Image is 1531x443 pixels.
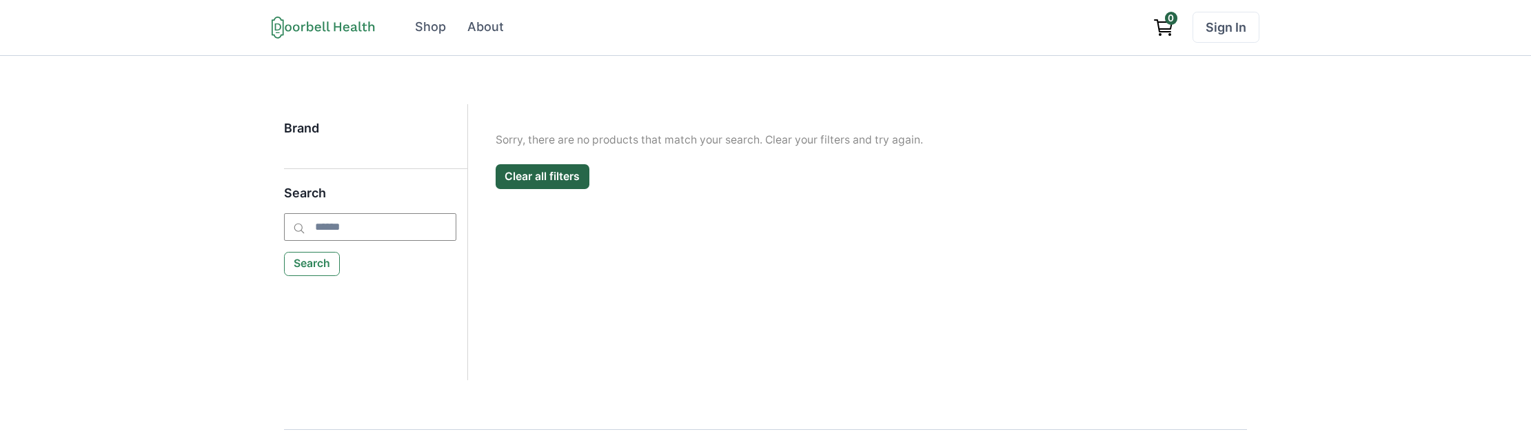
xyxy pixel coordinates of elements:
h5: Search [284,186,456,213]
div: About [467,18,504,37]
a: View cart [1146,12,1181,43]
div: Shop [415,18,446,37]
a: Shop [406,12,456,43]
a: About [458,12,514,43]
p: Sorry, there are no products that match your search. Clear your filters and try again. [496,132,1219,148]
button: Search [284,252,341,277]
span: 0 [1165,12,1177,24]
button: Clear all filters [496,164,589,189]
a: Sign In [1193,12,1259,43]
h5: Brand [284,121,456,148]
